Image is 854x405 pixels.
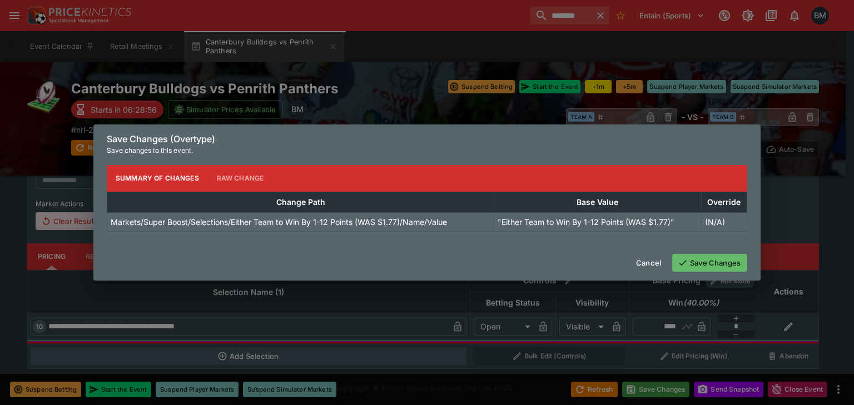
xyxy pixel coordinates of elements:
[107,192,494,212] th: Change Path
[208,165,273,192] button: Raw Change
[701,192,747,212] th: Override
[107,145,747,156] p: Save changes to this event.
[111,216,447,228] p: Markets/Super Boost/Selections/Either Team to Win By 1-12 Points (WAS $1.77)/Name/Value
[494,212,702,231] td: "Either Team to Win By 1-12 Points (WAS $1.77)"
[107,165,208,192] button: Summary of Changes
[629,254,668,272] button: Cancel
[107,133,747,145] h6: Save Changes (Overtype)
[494,192,702,212] th: Base Value
[701,212,747,231] td: (N/A)
[672,254,747,272] button: Save Changes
